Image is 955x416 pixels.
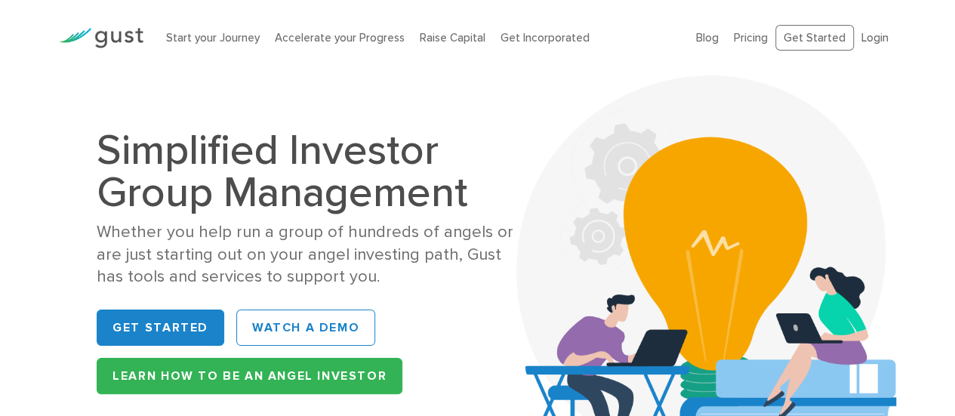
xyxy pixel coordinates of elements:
[236,310,375,346] a: WATCH A DEMO
[775,25,854,51] a: Get Started
[97,310,224,346] a: Get Started
[275,31,405,45] a: Accelerate your Progress
[861,31,889,45] a: Login
[97,129,531,214] h1: Simplified Investor Group Management
[734,31,768,45] a: Pricing
[97,358,402,394] a: Learn How to be an Angel Investor
[501,31,590,45] a: Get Incorporated
[59,28,143,48] img: Gust Logo
[420,31,485,45] a: Raise Capital
[166,31,260,45] a: Start your Journey
[97,221,531,288] div: Whether you help run a group of hundreds of angels or are just starting out on your angel investi...
[696,31,719,45] a: Blog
